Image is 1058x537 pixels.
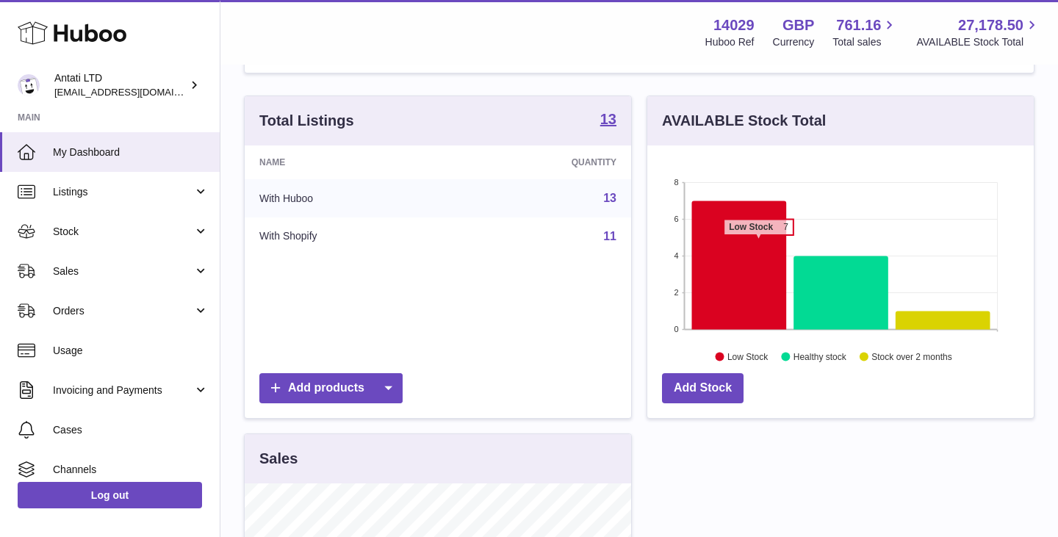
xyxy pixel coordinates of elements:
[782,15,814,35] strong: GBP
[18,74,40,96] img: toufic@antatiskin.com
[832,35,898,49] span: Total sales
[18,482,202,508] a: Log out
[674,178,678,187] text: 8
[713,15,755,35] strong: 14029
[916,15,1040,49] a: 27,178.50 AVAILABLE Stock Total
[259,449,298,469] h3: Sales
[53,225,193,239] span: Stock
[53,185,193,199] span: Listings
[54,86,216,98] span: [EMAIL_ADDRESS][DOMAIN_NAME]
[773,35,815,49] div: Currency
[662,111,826,131] h3: AVAILABLE Stock Total
[603,230,616,242] a: 11
[600,112,616,129] a: 13
[259,373,403,403] a: Add products
[783,222,788,232] tspan: 7
[259,111,354,131] h3: Total Listings
[603,192,616,204] a: 13
[245,179,453,217] td: With Huboo
[53,383,193,397] span: Invoicing and Payments
[245,145,453,179] th: Name
[794,351,847,361] text: Healthy stock
[836,15,881,35] span: 761.16
[674,288,678,297] text: 2
[53,423,209,437] span: Cases
[705,35,755,49] div: Huboo Ref
[245,217,453,256] td: With Shopify
[674,215,678,223] text: 6
[729,222,773,232] tspan: Low Stock
[53,463,209,477] span: Channels
[453,145,631,179] th: Quantity
[53,344,209,358] span: Usage
[53,264,193,278] span: Sales
[53,304,193,318] span: Orders
[832,15,898,49] a: 761.16 Total sales
[662,373,744,403] a: Add Stock
[674,251,678,260] text: 4
[727,351,769,361] text: Low Stock
[916,35,1040,49] span: AVAILABLE Stock Total
[958,15,1023,35] span: 27,178.50
[600,112,616,126] strong: 13
[674,325,678,334] text: 0
[53,145,209,159] span: My Dashboard
[54,71,187,99] div: Antati LTD
[871,351,951,361] text: Stock over 2 months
